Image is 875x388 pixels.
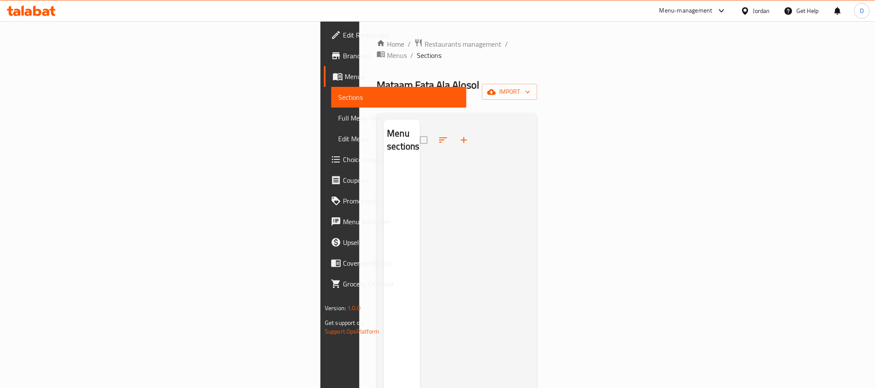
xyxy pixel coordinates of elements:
[338,134,460,144] span: Edit Menu
[325,302,346,314] span: Version:
[343,279,460,289] span: Grocery Checklist
[453,130,474,150] button: Add section
[324,253,466,274] a: Coverage Report
[324,25,466,45] a: Edit Restaurant
[505,39,508,49] li: /
[482,84,537,100] button: import
[331,108,466,128] a: Full Menu View
[338,113,460,123] span: Full Menu View
[324,191,466,211] a: Promotions
[331,87,466,108] a: Sections
[331,128,466,149] a: Edit Menu
[325,326,380,337] a: Support.OpsPlatform
[324,45,466,66] a: Branches
[343,30,460,40] span: Edit Restaurant
[753,6,770,16] div: Jordan
[343,154,460,165] span: Choice Groups
[324,274,466,294] a: Grocery Checklist
[343,196,460,206] span: Promotions
[324,211,466,232] a: Menu disclaimer
[860,6,864,16] span: D
[324,66,466,87] a: Menus
[325,317,365,328] span: Get support on:
[659,6,713,16] div: Menu-management
[343,237,460,248] span: Upsell
[384,161,420,168] nav: Menu sections
[489,86,530,97] span: import
[343,51,460,61] span: Branches
[343,175,460,185] span: Coupons
[343,216,460,227] span: Menu disclaimer
[347,302,361,314] span: 1.0.0
[338,92,460,102] span: Sections
[343,258,460,268] span: Coverage Report
[345,71,460,82] span: Menus
[324,149,466,170] a: Choice Groups
[324,170,466,191] a: Coupons
[324,232,466,253] a: Upsell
